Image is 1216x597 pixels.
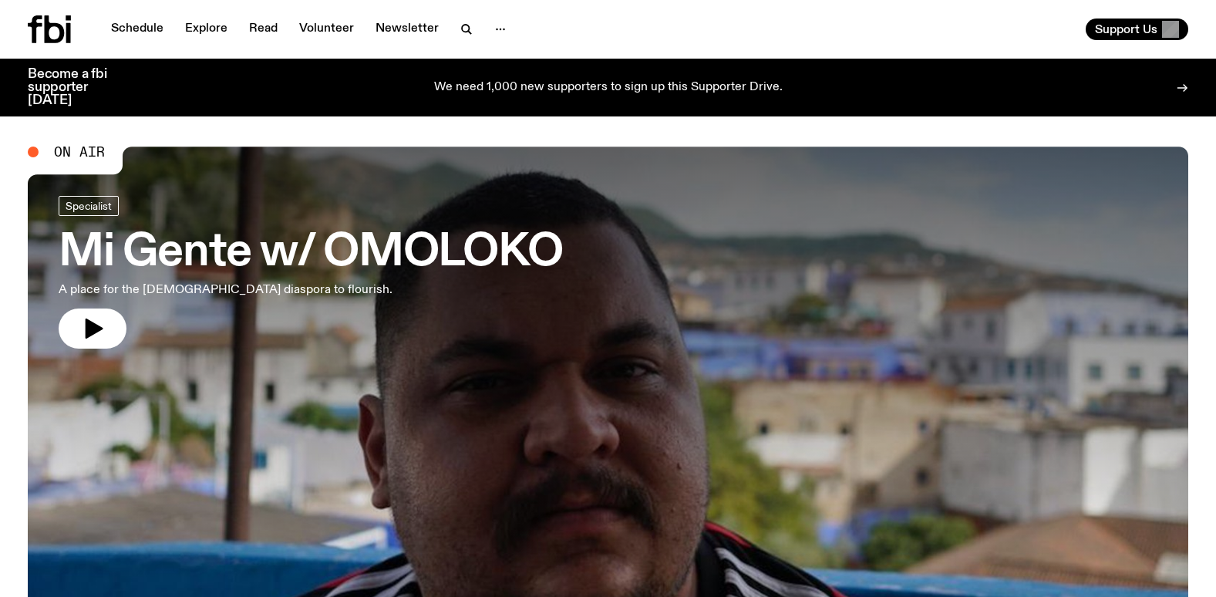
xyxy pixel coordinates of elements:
[59,281,453,299] p: A place for the [DEMOGRAPHIC_DATA] diaspora to flourish.
[240,19,287,40] a: Read
[28,68,126,107] h3: Become a fbi supporter [DATE]
[434,81,783,95] p: We need 1,000 new supporters to sign up this Supporter Drive.
[66,200,112,211] span: Specialist
[176,19,237,40] a: Explore
[366,19,448,40] a: Newsletter
[290,19,363,40] a: Volunteer
[1095,22,1157,36] span: Support Us
[59,196,562,349] a: Mi Gente w/ OMOLOKOA place for the [DEMOGRAPHIC_DATA] diaspora to flourish.
[1086,19,1188,40] button: Support Us
[54,145,105,159] span: On Air
[59,196,119,216] a: Specialist
[102,19,173,40] a: Schedule
[59,231,562,275] h3: Mi Gente w/ OMOLOKO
